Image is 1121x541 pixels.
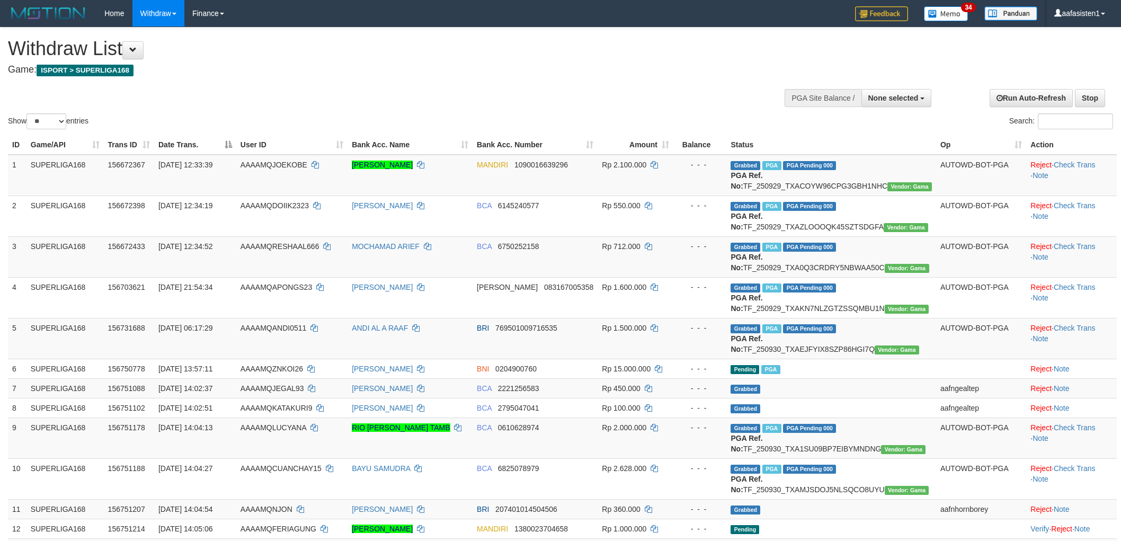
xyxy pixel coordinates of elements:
span: Copy 1380023704658 to clipboard [514,525,568,533]
span: None selected [868,94,919,102]
span: AAAAMQZNKOI26 [241,365,303,373]
span: BCA [477,464,492,473]
td: AUTOWD-BOT-PGA [936,318,1026,359]
td: 6 [8,359,26,378]
div: - - - [678,200,723,211]
b: PGA Ref. No: [731,212,762,231]
a: Note [1033,212,1048,220]
a: Note [1074,525,1090,533]
th: Status [726,135,936,155]
a: Note [1054,365,1070,373]
div: - - - [678,463,723,474]
a: Reject [1030,464,1052,473]
td: AUTOWD-BOT-PGA [936,155,1026,196]
td: · · [1026,318,1117,359]
th: Amount: activate to sort column ascending [598,135,673,155]
div: - - - [678,241,723,252]
span: [DATE] 21:54:34 [158,283,212,291]
a: Reject [1030,201,1052,210]
a: Check Trans [1054,161,1096,169]
span: 156703621 [108,283,145,291]
span: Rp 360.000 [602,505,640,513]
td: SUPERLIGA168 [26,196,104,236]
span: AAAAMQNJON [241,505,292,513]
td: · · [1026,277,1117,318]
span: AAAAMQJEGAL93 [241,384,304,393]
a: Reject [1030,404,1052,412]
a: Check Trans [1054,201,1096,210]
a: Note [1054,404,1070,412]
span: Grabbed [731,505,760,515]
b: PGA Ref. No: [731,475,762,494]
th: User ID: activate to sort column ascending [236,135,348,155]
td: SUPERLIGA168 [26,155,104,196]
span: Rp 2.000.000 [602,423,646,432]
span: AAAAMQLUCYANA [241,423,306,432]
span: Marked by aafsoycanthlai [762,202,781,211]
td: SUPERLIGA168 [26,359,104,378]
img: Feedback.jpg [855,6,908,21]
td: TF_250930_TXAEJFYIX8SZP86HGI7Q [726,318,936,359]
span: Vendor URL: https://trx31.1velocity.biz [885,486,929,495]
a: Reject [1030,384,1052,393]
a: ANDI AL A RAAF [352,324,408,332]
span: Rp 100.000 [602,404,640,412]
span: [DATE] 14:02:37 [158,384,212,393]
td: 12 [8,519,26,538]
div: - - - [678,524,723,534]
td: 7 [8,378,26,398]
td: TF_250929_TXAKN7NLZGTZSSQMBU1N [726,277,936,318]
a: Note [1033,475,1048,483]
b: PGA Ref. No: [731,334,762,353]
label: Search: [1009,113,1113,129]
span: 156751178 [108,423,145,432]
td: TF_250929_TXACOYW96CPG3GBH1NHC [726,155,936,196]
td: 3 [8,236,26,277]
td: · [1026,359,1117,378]
a: Note [1033,171,1048,180]
span: Copy 769501009716535 to clipboard [495,324,557,332]
span: Copy 0610628974 to clipboard [498,423,539,432]
span: Grabbed [731,465,760,474]
span: BCA [477,242,492,251]
td: AUTOWD-BOT-PGA [936,458,1026,499]
a: Reject [1030,161,1052,169]
span: Grabbed [731,283,760,292]
span: Copy 0204900760 to clipboard [495,365,537,373]
span: AAAAMQRESHAAL666 [241,242,319,251]
td: AUTOWD-BOT-PGA [936,196,1026,236]
span: BCA [477,404,492,412]
span: 156672398 [108,201,145,210]
span: Marked by aafsoycanthlai [761,365,780,374]
th: Balance [673,135,727,155]
span: Rp 550.000 [602,201,640,210]
a: RIO [PERSON_NAME] TAMB [352,423,450,432]
span: Vendor URL: https://trx31.1velocity.biz [881,445,926,454]
span: AAAAMQKATAKURI9 [241,404,313,412]
a: Reject [1030,505,1052,513]
span: Rp 1.000.000 [602,525,646,533]
a: Note [1033,434,1048,442]
span: [PERSON_NAME] [477,283,538,291]
td: 5 [8,318,26,359]
td: AUTOWD-BOT-PGA [936,236,1026,277]
span: 156751088 [108,384,145,393]
td: TF_250930_TXAMJSDOJ5NLSQCO8UYU [726,458,936,499]
div: - - - [678,323,723,333]
td: aafngealtep [936,398,1026,418]
td: · [1026,398,1117,418]
span: Copy 6825078979 to clipboard [498,464,539,473]
span: AAAAMQDOIIK2323 [241,201,309,210]
td: 11 [8,499,26,519]
span: [DATE] 12:34:52 [158,242,212,251]
span: Rp 450.000 [602,384,640,393]
td: 2 [8,196,26,236]
label: Show entries [8,113,88,129]
span: Vendor URL: https://trx31.1velocity.biz [884,223,928,232]
a: [PERSON_NAME] [352,505,413,513]
td: · · [1026,196,1117,236]
td: 4 [8,277,26,318]
td: SUPERLIGA168 [26,418,104,458]
div: - - - [678,159,723,170]
span: Grabbed [731,324,760,333]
